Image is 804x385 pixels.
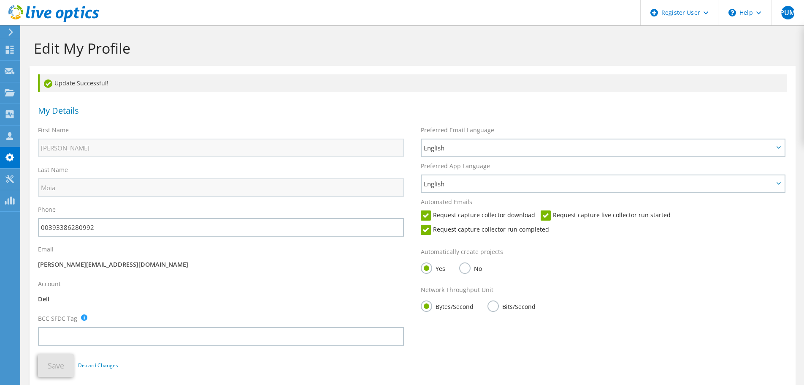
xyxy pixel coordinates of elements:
label: Yes [421,262,445,273]
label: Bytes/Second [421,300,474,311]
button: Save [38,354,74,377]
label: Phone [38,205,56,214]
span: English [424,179,774,189]
h1: My Details [38,106,783,115]
a: Discard Changes [78,361,118,370]
label: Request capture collector run completed [421,225,549,235]
p: [PERSON_NAME][EMAIL_ADDRESS][DOMAIN_NAME] [38,260,404,269]
label: BCC SFDC Tag [38,314,77,323]
label: Request capture collector download [421,210,535,221]
h1: Edit My Profile [34,39,787,57]
label: First Name [38,126,69,134]
span: PUM [781,6,795,19]
p: Dell [38,295,404,304]
label: Request capture live collector run started [541,210,671,221]
label: No [459,262,482,273]
label: Preferred Email Language [421,126,494,134]
label: Preferred App Language [421,162,490,170]
label: Automated Emails [421,198,472,206]
label: Automatically create projects [421,248,503,256]
div: Update Successful! [38,74,787,92]
svg: \n [728,9,736,16]
label: Account [38,280,61,288]
label: Bits/Second [487,300,536,311]
label: Last Name [38,166,68,174]
span: English [424,143,774,153]
label: Network Throughput Unit [421,286,493,294]
label: Email [38,245,54,254]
